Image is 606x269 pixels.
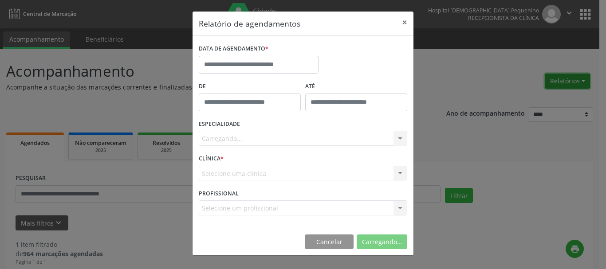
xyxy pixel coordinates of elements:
h5: Relatório de agendamentos [199,18,300,29]
label: PROFISSIONAL [199,187,239,200]
label: ATÉ [305,80,407,94]
button: Close [396,12,413,33]
button: Cancelar [305,234,354,250]
button: Carregando... [357,234,407,250]
label: CLÍNICA [199,152,224,166]
label: ESPECIALIDADE [199,117,240,131]
label: De [199,80,301,94]
label: DATA DE AGENDAMENTO [199,42,268,56]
